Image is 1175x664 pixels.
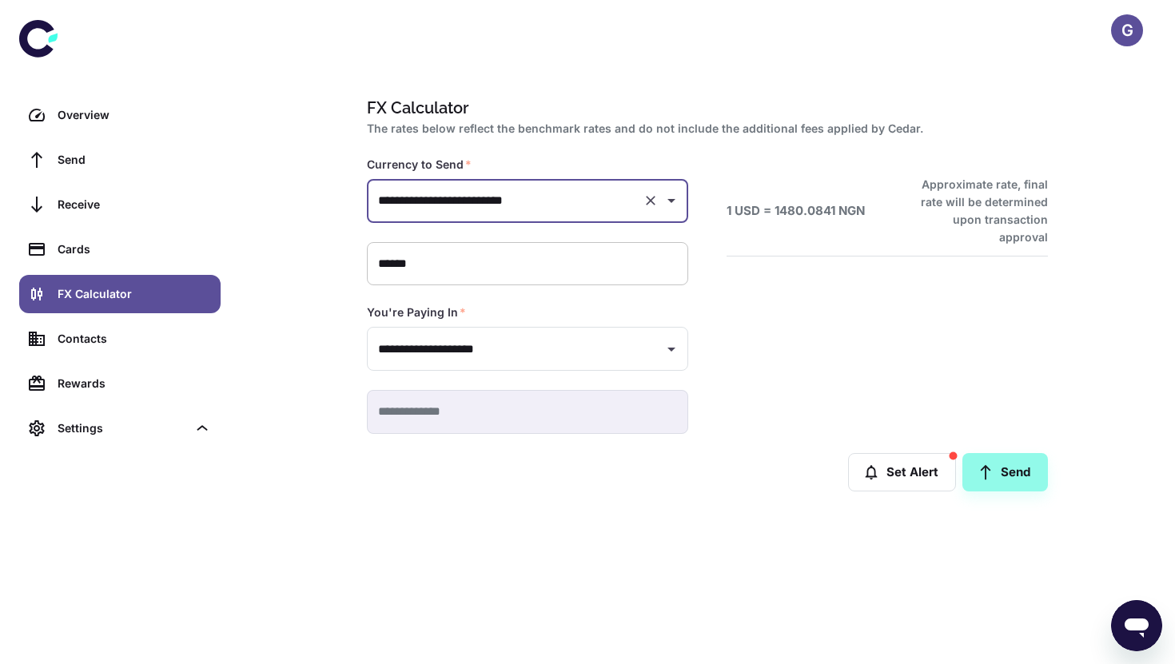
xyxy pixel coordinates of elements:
[58,151,211,169] div: Send
[19,141,221,179] a: Send
[367,304,466,320] label: You're Paying In
[367,96,1042,120] h1: FX Calculator
[1111,14,1143,46] button: G
[962,453,1048,491] a: Send
[58,285,211,303] div: FX Calculator
[903,176,1048,246] h6: Approximate rate, final rate will be determined upon transaction approval
[58,419,187,437] div: Settings
[19,96,221,134] a: Overview
[58,330,211,348] div: Contacts
[58,375,211,392] div: Rewards
[58,196,211,213] div: Receive
[58,241,211,258] div: Cards
[639,189,662,212] button: Clear
[367,157,472,173] label: Currency to Send
[660,338,683,360] button: Open
[19,185,221,224] a: Receive
[1111,600,1162,651] iframe: Button to launch messaging window
[848,453,956,491] button: Set Alert
[19,364,221,403] a: Rewards
[660,189,683,212] button: Open
[19,275,221,313] a: FX Calculator
[58,106,211,124] div: Overview
[19,230,221,268] a: Cards
[19,320,221,358] a: Contacts
[19,409,221,447] div: Settings
[727,202,865,221] h6: 1 USD = 1480.0841 NGN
